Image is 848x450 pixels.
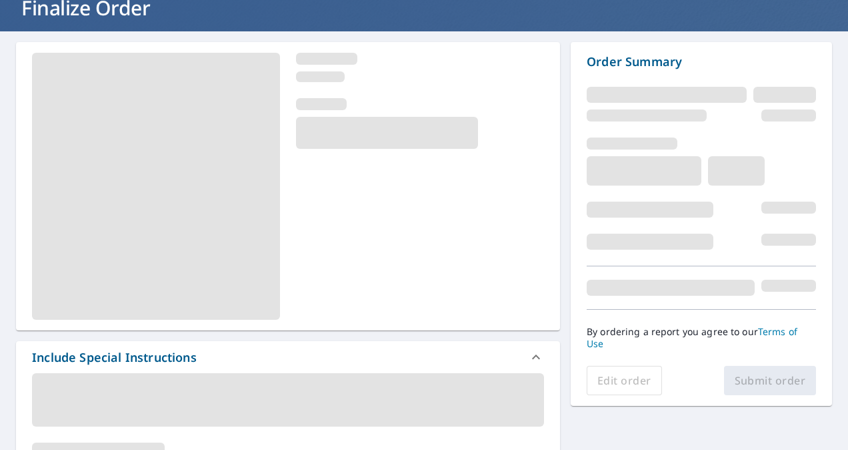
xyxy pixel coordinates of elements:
div: Include Special Instructions [32,349,197,367]
p: By ordering a report you agree to our [587,326,816,350]
div: Include Special Instructions [16,341,560,373]
a: Terms of Use [587,325,797,350]
p: Order Summary [587,53,816,71]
